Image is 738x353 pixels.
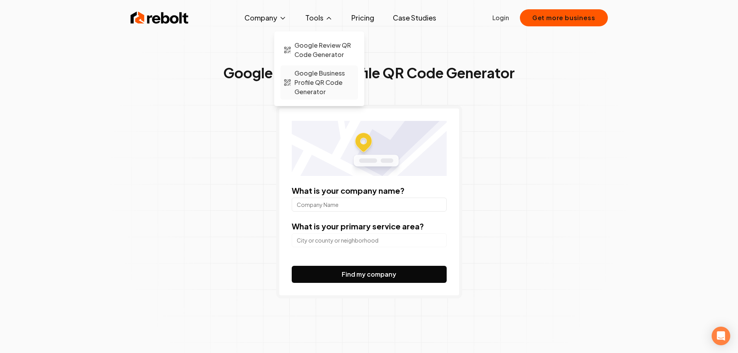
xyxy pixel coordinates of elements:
[294,41,355,59] span: Google Review QR Code Generator
[131,10,189,26] img: Rebolt Logo
[345,10,380,26] a: Pricing
[387,10,442,26] a: Case Studies
[280,65,358,100] a: Google Business Profile QR Code Generator
[292,186,404,195] label: What is your company name?
[294,69,355,96] span: Google Business Profile QR Code Generator
[238,10,293,26] button: Company
[292,221,424,231] label: What is your primary service area?
[712,327,730,345] div: Open Intercom Messenger
[299,10,339,26] button: Tools
[492,13,509,22] a: Login
[292,233,447,247] input: City or county or neighborhood
[223,65,515,81] h1: Google Business Profile QR Code Generator
[520,9,608,26] button: Get more business
[292,266,447,283] button: Find my company
[292,198,447,212] input: Company Name
[292,121,447,176] img: Location map
[280,38,358,62] a: Google Review QR Code Generator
